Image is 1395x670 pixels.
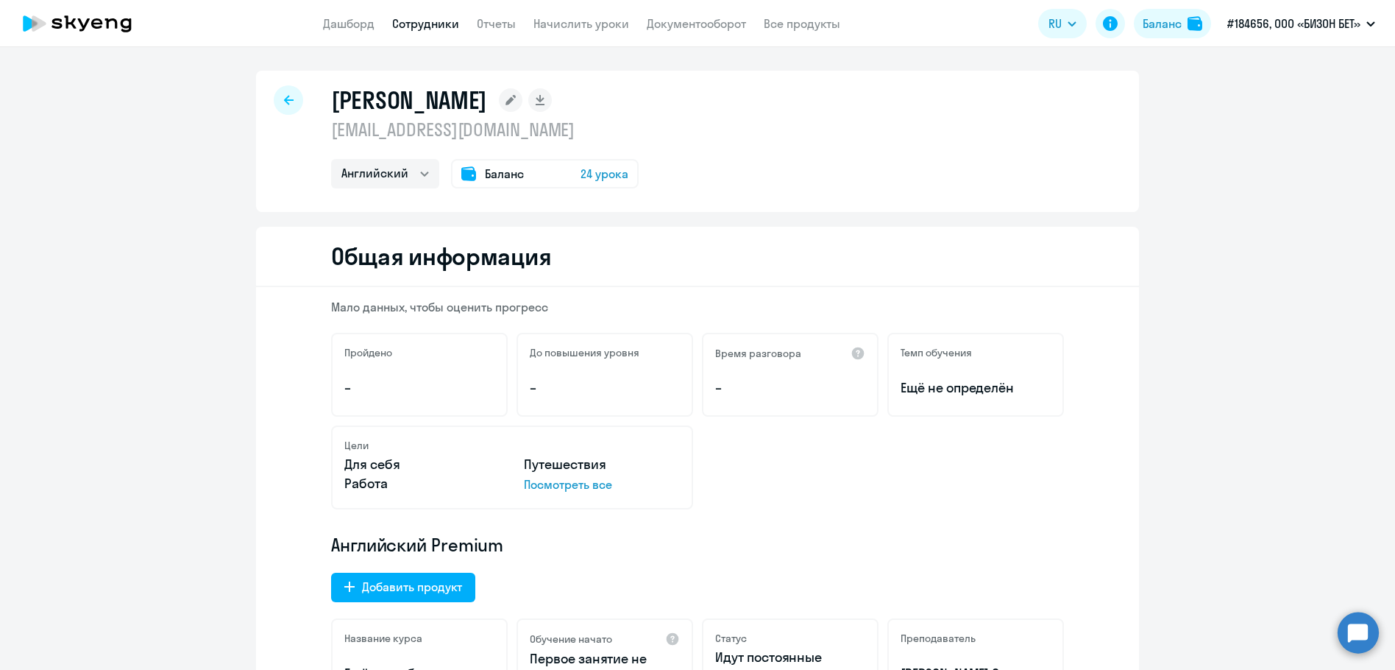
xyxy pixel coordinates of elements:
h5: Пройдено [344,346,392,359]
button: Добавить продукт [331,573,475,602]
h5: Название курса [344,632,422,645]
h5: Цели [344,439,369,452]
a: Сотрудники [392,16,459,31]
p: Для себя [344,455,500,474]
p: [EMAIL_ADDRESS][DOMAIN_NAME] [331,118,639,141]
img: balance [1188,16,1202,31]
p: Путешествия [524,455,680,474]
p: – [530,378,680,398]
p: Мало данных, чтобы оценить прогресс [331,299,1064,315]
span: 24 урока [581,165,628,183]
div: Добавить продукт [362,578,462,596]
button: #184656, ООО «БИЗОН БЕТ» [1220,6,1382,41]
div: Баланс [1143,15,1182,32]
a: Начислить уроки [533,16,629,31]
a: Все продукты [764,16,840,31]
h5: Время разговора [715,347,801,360]
h5: Обучение начато [530,632,612,646]
h5: Преподаватель [901,632,976,645]
span: Английский Premium [331,533,503,557]
h5: Темп обучения [901,346,972,359]
button: RU [1038,9,1087,38]
span: RU [1048,15,1062,32]
a: Дашборд [323,16,375,31]
h5: До повышения уровня [530,346,639,359]
button: Балансbalance [1134,9,1211,38]
h5: Статус [715,632,747,645]
p: Работа [344,474,500,493]
p: #184656, ООО «БИЗОН БЕТ» [1227,15,1360,32]
h2: Общая информация [331,241,551,271]
h1: [PERSON_NAME] [331,85,487,115]
a: Отчеты [477,16,516,31]
span: Баланс [485,165,524,183]
p: – [715,378,865,398]
p: – [344,378,494,398]
p: Посмотреть все [524,476,680,493]
a: Документооборот [647,16,746,31]
span: Ещё не определён [901,378,1051,398]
